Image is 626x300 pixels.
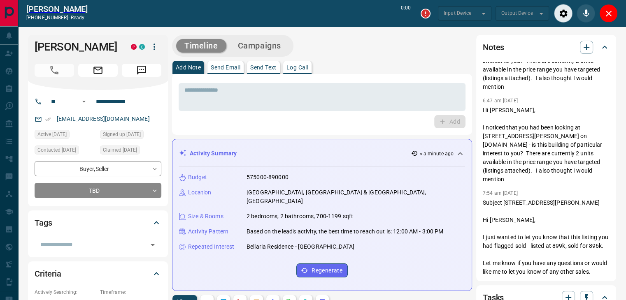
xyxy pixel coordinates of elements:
[35,40,119,53] h1: [PERSON_NAME]
[35,267,61,280] h2: Criteria
[483,198,610,293] p: Subject [STREET_ADDRESS][PERSON_NAME] Hi [PERSON_NAME], I just wanted to let you know that this l...
[176,39,226,53] button: Timeline
[296,263,348,277] button: Regenerate
[100,145,161,157] div: Thu Dec 12 2024
[37,130,67,138] span: Active [DATE]
[577,4,595,23] div: Mute
[483,190,518,196] p: 7:54 am [DATE]
[35,288,96,296] p: Actively Searching:
[103,130,141,138] span: Signed up [DATE]
[147,239,158,251] button: Open
[188,188,211,197] p: Location
[100,288,161,296] p: Timeframe:
[188,173,207,182] p: Budget
[35,213,161,233] div: Tags
[483,37,610,57] div: Notes
[35,216,52,229] h2: Tags
[79,97,89,106] button: Open
[483,98,518,104] p: 6:47 am [DATE]
[419,150,454,157] p: < a minute ago
[188,227,228,236] p: Activity Pattern
[211,65,240,70] p: Send Email
[554,4,572,23] div: Audio Settings
[103,146,137,154] span: Claimed [DATE]
[250,65,277,70] p: Send Text
[176,65,201,70] p: Add Note
[37,146,76,154] span: Contacted [DATE]
[599,4,618,23] div: Close
[35,264,161,284] div: Criteria
[247,173,289,182] p: 575000-890000
[401,4,411,23] p: 0:00
[179,146,465,161] div: Activity Summary< a minute ago
[35,130,96,141] div: Sun Aug 17 2025
[71,15,85,21] span: ready
[131,44,137,50] div: property.ca
[247,212,353,221] p: 2 bedrooms, 2 bathrooms, 700-1199 sqft
[247,227,443,236] p: Based on the lead's activity, the best time to reach out is: 12:00 AM - 3:00 PM
[483,106,610,184] p: Hi [PERSON_NAME], I noticed that you had been looking at [STREET_ADDRESS][PERSON_NAME] on [DOMAIN...
[35,64,74,77] span: Call
[26,4,88,14] a: [PERSON_NAME]
[57,115,150,122] a: [EMAIL_ADDRESS][DOMAIN_NAME]
[483,41,504,54] h2: Notes
[45,116,51,122] svg: Email Verified
[35,145,96,157] div: Thu Dec 12 2024
[230,39,289,53] button: Campaigns
[26,14,88,21] p: [PHONE_NUMBER] -
[190,149,237,158] p: Activity Summary
[35,161,161,176] div: Buyer , Seller
[286,65,308,70] p: Log Call
[78,64,118,77] span: Email
[100,130,161,141] div: Sun Apr 08 2018
[139,44,145,50] div: condos.ca
[35,183,161,198] div: TBD
[188,242,234,251] p: Repeated Interest
[122,64,161,77] span: Message
[188,212,223,221] p: Size & Rooms
[247,242,354,251] p: Bellaria Residence - [GEOGRAPHIC_DATA]
[247,188,465,205] p: [GEOGRAPHIC_DATA], [GEOGRAPHIC_DATA] & [GEOGRAPHIC_DATA], [GEOGRAPHIC_DATA]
